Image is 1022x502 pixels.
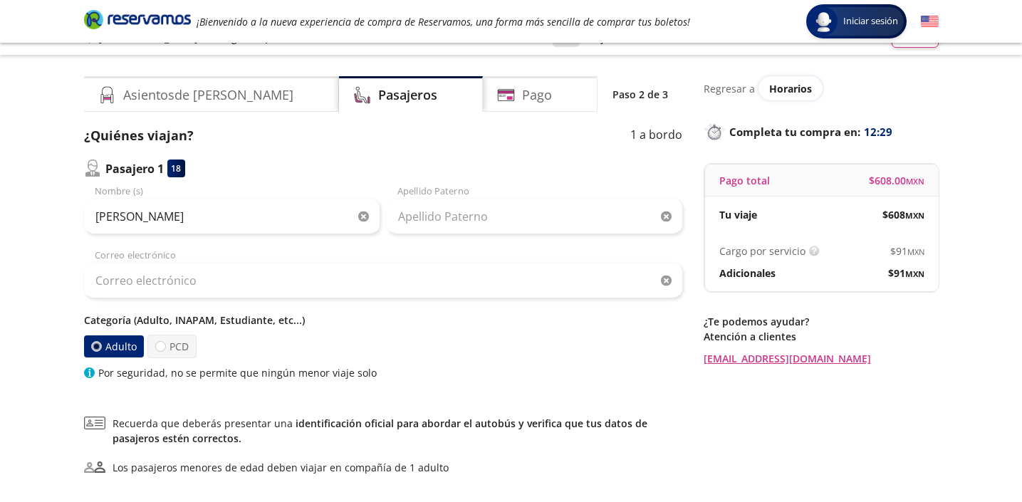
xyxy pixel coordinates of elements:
[612,87,668,102] p: Paso 2 de 3
[82,335,145,358] label: Adulto
[630,126,682,145] p: 1 a bordo
[704,81,755,96] p: Regresar a
[719,173,770,188] p: Pago total
[167,160,185,177] div: 18
[838,14,904,28] span: Iniciar sesión
[105,160,164,177] p: Pasajero 1
[905,210,924,221] small: MXN
[84,9,191,34] a: Brand Logo
[719,266,776,281] p: Adicionales
[84,9,191,30] i: Brand Logo
[387,199,682,234] input: Apellido Paterno
[378,85,437,105] h4: Pasajeros
[123,85,293,105] h4: Asientos de [PERSON_NAME]
[84,199,380,234] input: Nombre (s)
[921,13,939,31] button: English
[113,417,647,445] a: identificación oficial para abordar el autobús y verifica que tus datos de pasajeros estén correc...
[704,351,939,366] a: [EMAIL_ADDRESS][DOMAIN_NAME]
[882,207,924,222] span: $ 608
[197,15,690,28] em: ¡Bienvenido a la nueva experiencia de compra de Reservamos, una forma más sencilla de comprar tus...
[907,246,924,257] small: MXN
[704,76,939,100] div: Regresar a ver horarios
[704,329,939,344] p: Atención a clientes
[719,207,757,222] p: Tu viaje
[84,313,682,328] p: Categoría (Adulto, INAPAM, Estudiante, etc...)
[906,176,924,187] small: MXN
[84,126,194,145] p: ¿Quiénes viajan?
[890,244,924,258] span: $ 91
[719,244,805,258] p: Cargo por servicio
[869,173,924,188] span: $ 608.00
[888,266,924,281] span: $ 91
[769,82,812,95] span: Horarios
[98,365,377,380] p: Por seguridad, no se permite que ningún menor viaje solo
[522,85,552,105] h4: Pago
[147,335,197,358] label: PCD
[864,124,892,140] span: 12:29
[704,314,939,329] p: ¿Te podemos ayudar?
[905,268,924,279] small: MXN
[84,263,682,298] input: Correo electrónico
[113,460,449,475] div: Los pasajeros menores de edad deben viajar en compañía de 1 adulto
[113,416,682,446] span: Recuerda que deberás presentar una
[704,122,939,142] p: Completa tu compra en :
